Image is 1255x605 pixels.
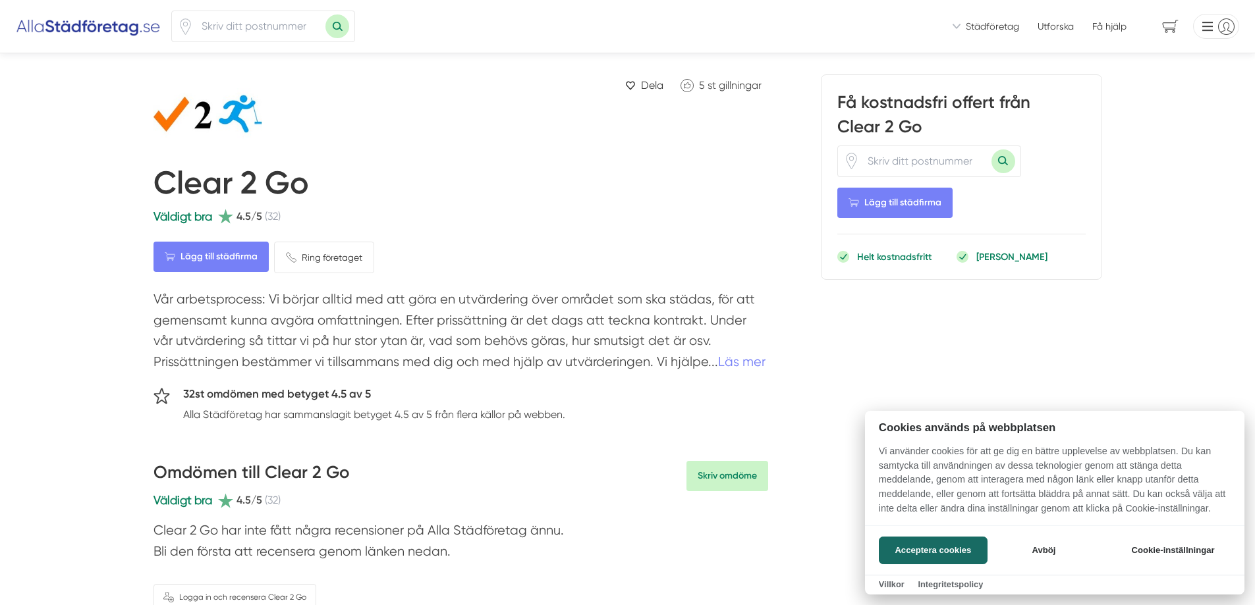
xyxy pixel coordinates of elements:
h2: Cookies används på webbplatsen [865,421,1244,434]
a: Villkor [879,579,905,589]
button: Cookie-inställningar [1115,537,1231,564]
p: Vi använder cookies för att ge dig en bättre upplevelse av webbplatsen. Du kan samtycka till anvä... [865,444,1244,525]
button: Acceptera cookies [879,537,988,564]
button: Avböj [991,537,1096,564]
a: Integritetspolicy [918,579,983,589]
